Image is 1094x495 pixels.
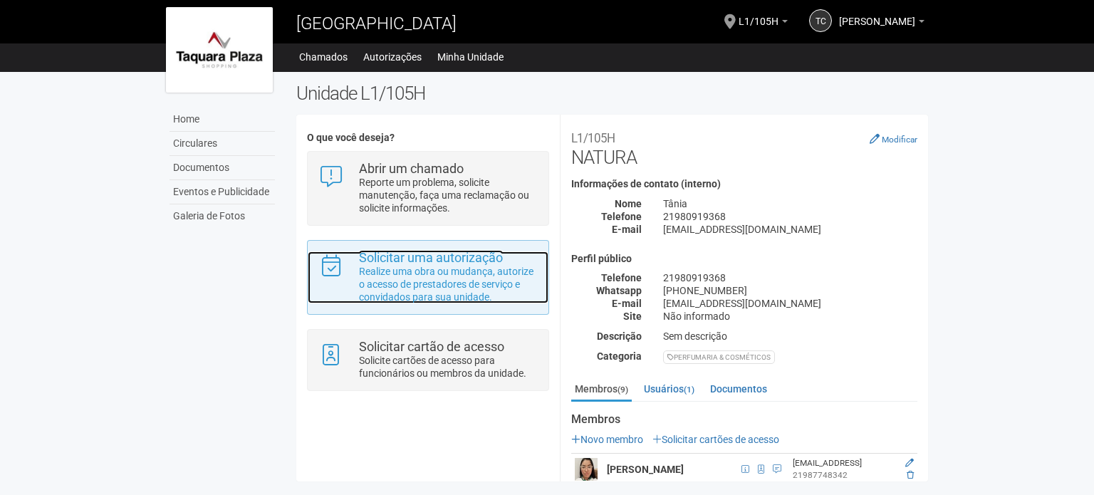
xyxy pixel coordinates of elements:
small: Modificar [882,135,917,145]
a: Minha Unidade [437,47,504,67]
div: Sem descrição [652,330,928,343]
a: Galeria de Fotos [170,204,275,228]
a: Home [170,108,275,132]
span: TÂNIA CRISTINA DA COSTA [839,2,915,27]
a: Novo membro [571,434,643,445]
strong: Telefone [601,211,642,222]
a: Membros(9) [571,378,632,402]
a: Abrir um chamado Reporte um problema, solicite manutenção, faça uma reclamação ou solicite inform... [318,162,537,214]
a: Solicitar uma autorização Realize uma obra ou mudança, autorize o acesso de prestadores de serviç... [318,251,537,303]
div: 21987748342 [793,469,893,481]
a: Solicitar cartão de acesso Solicite cartões de acesso para funcionários ou membros da unidade. [318,340,537,380]
div: Tânia [652,197,928,210]
a: [PERSON_NAME] [839,18,924,29]
p: Realize uma obra ou mudança, autorize o acesso de prestadores de serviço e convidados para sua un... [359,265,538,303]
strong: Solicitar uma autorização [359,250,503,265]
strong: Categoria [597,350,642,362]
strong: Descrição [597,330,642,342]
h2: NATURA [571,125,917,168]
div: [PHONE_NUMBER] [652,284,928,297]
strong: E-mail [612,298,642,309]
h4: Informações de contato (interno) [571,179,917,189]
a: Excluir membro [907,470,914,480]
h4: O que você deseja? [307,132,548,143]
strong: Telefone [601,272,642,283]
a: Modificar [870,133,917,145]
img: logo.jpg [166,7,273,93]
a: Circulares [170,132,275,156]
strong: Whatsapp [596,285,642,296]
a: Autorizações [363,47,422,67]
div: [EMAIL_ADDRESS][DOMAIN_NAME] [652,297,928,310]
div: PERFUMARIA & COSMÉTICOS [663,350,775,364]
p: Solicite cartões de acesso para funcionários ou membros da unidade. [359,354,538,380]
a: Documentos [707,378,771,400]
div: 21980919368 [652,210,928,223]
a: Chamados [299,47,348,67]
small: (9) [618,385,628,395]
strong: Abrir um chamado [359,161,464,176]
a: Documentos [170,156,275,180]
strong: E-mail [612,224,642,235]
div: [EMAIL_ADDRESS] [793,457,893,469]
a: L1/105H [739,18,788,29]
a: Eventos e Publicidade [170,180,275,204]
strong: Site [623,311,642,322]
div: 21980919368 [652,271,928,284]
a: Usuários(1) [640,378,698,400]
div: Não informado [652,310,928,323]
img: user.png [575,458,598,481]
h2: Unidade L1/105H [296,83,928,104]
span: L1/105H [739,2,778,27]
strong: Nome [615,198,642,209]
strong: Solicitar cartão de acesso [359,339,504,354]
a: TC [809,9,832,32]
a: Editar membro [905,458,914,468]
small: L1/105H [571,131,615,145]
a: Solicitar cartões de acesso [652,434,779,445]
strong: Membros [571,413,917,426]
small: (1) [684,385,694,395]
span: [GEOGRAPHIC_DATA] [296,14,457,33]
p: Reporte um problema, solicite manutenção, faça uma reclamação ou solicite informações. [359,176,538,214]
strong: [PERSON_NAME] [607,464,684,475]
h4: Perfil público [571,254,917,264]
div: [EMAIL_ADDRESS][DOMAIN_NAME] [652,223,928,236]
